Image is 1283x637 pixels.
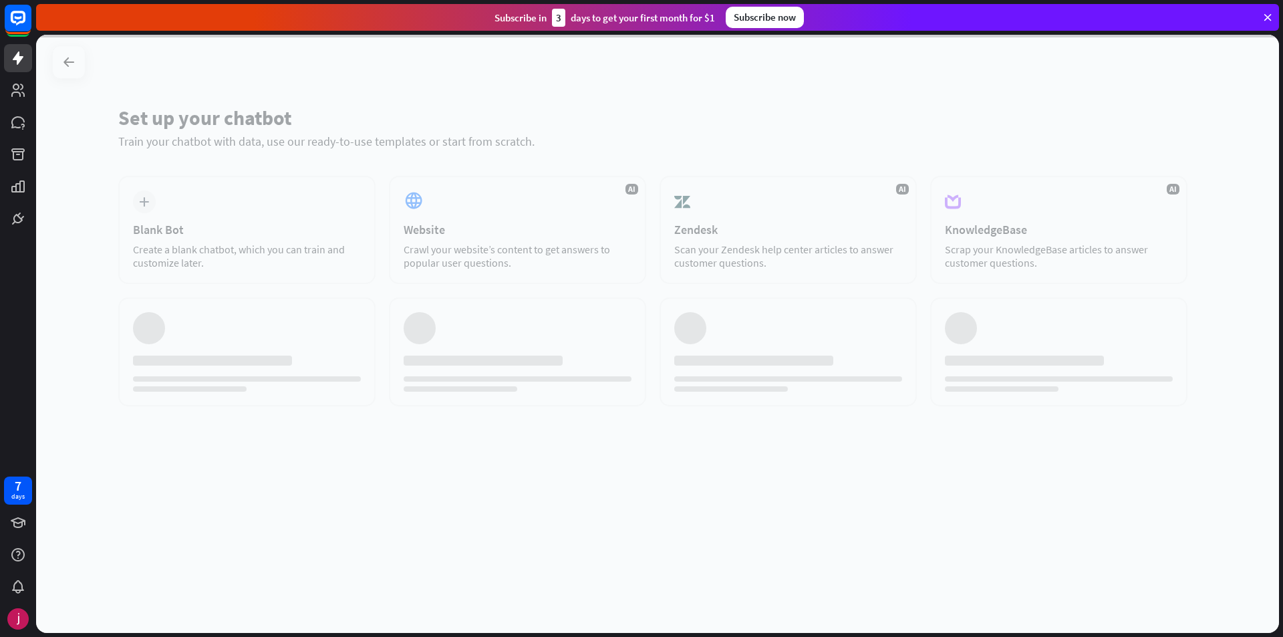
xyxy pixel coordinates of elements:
[4,477,32,505] a: 7 days
[494,9,715,27] div: Subscribe in days to get your first month for $1
[726,7,804,28] div: Subscribe now
[11,492,25,501] div: days
[15,480,21,492] div: 7
[552,9,565,27] div: 3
